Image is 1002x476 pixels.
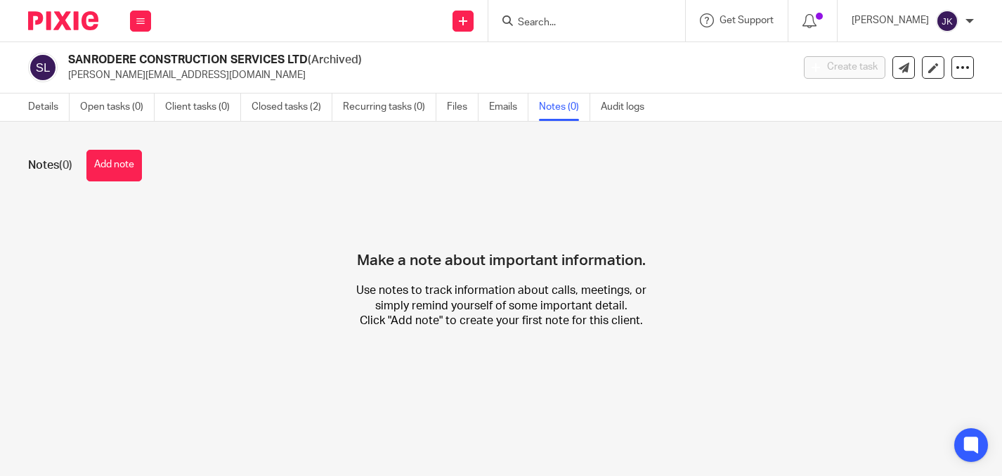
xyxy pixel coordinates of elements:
[28,158,72,173] h1: Notes
[601,94,655,121] a: Audit logs
[516,17,643,30] input: Search
[86,150,142,181] button: Add note
[165,94,241,121] a: Client tasks (0)
[447,94,479,121] a: Files
[28,53,58,82] img: svg%3E
[80,94,155,121] a: Open tasks (0)
[68,53,640,67] h2: SANRODERE CONSTRUCTION SERVICES LTD
[720,15,774,25] span: Get Support
[539,94,590,121] a: Notes (0)
[343,94,436,121] a: Recurring tasks (0)
[28,94,70,121] a: Details
[344,283,659,328] p: Use notes to track information about calls, meetings, or simply remind yourself of some important...
[308,54,362,65] span: (Archived)
[68,68,783,82] p: [PERSON_NAME][EMAIL_ADDRESS][DOMAIN_NAME]
[804,56,885,79] button: Create task
[252,94,332,121] a: Closed tasks (2)
[852,13,929,27] p: [PERSON_NAME]
[59,160,72,171] span: (0)
[489,94,528,121] a: Emails
[936,10,958,32] img: svg%3E
[28,11,98,30] img: Pixie
[357,202,646,270] h4: Make a note about important information.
